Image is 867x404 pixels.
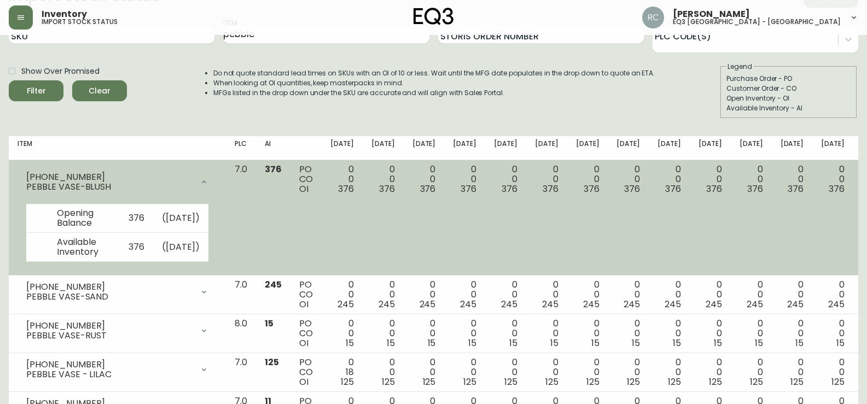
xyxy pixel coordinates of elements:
th: [DATE] [690,136,731,160]
div: 0 0 [616,319,640,348]
span: 245 [338,298,354,311]
span: 15 [346,337,354,349]
div: PEBBLE VASE-BLUSH [26,182,193,192]
th: [DATE] [649,136,690,160]
div: PO CO [299,358,313,387]
span: 15 [836,337,845,349]
span: 125 [341,376,354,388]
div: 0 18 [330,358,354,387]
span: 125 [750,376,763,388]
span: 125 [668,376,681,388]
div: 0 0 [821,280,845,309]
div: 0 0 [535,358,558,387]
div: 0 0 [371,280,395,309]
span: 245 [265,278,282,291]
div: [PHONE_NUMBER]PEBBLE VASE-SAND [18,280,217,304]
th: [DATE] [731,136,772,160]
div: 0 0 [494,280,517,309]
div: PEBBLE VASE-RUST [26,331,193,341]
span: 125 [423,376,436,388]
span: 15 [795,337,804,349]
span: 376 [747,183,763,195]
td: ( [DATE] ) [153,232,209,261]
div: 0 0 [371,358,395,387]
span: [PERSON_NAME] [673,10,750,19]
td: 7.0 [226,353,256,392]
span: 125 [463,376,476,388]
span: 15 [428,337,436,349]
span: 245 [501,298,517,311]
div: 0 0 [330,319,354,348]
span: 376 [379,183,395,195]
div: 0 0 [453,280,476,309]
div: Customer Order - CO [726,84,851,93]
span: OI [299,298,309,311]
div: 0 0 [453,165,476,194]
img: logo [414,8,454,25]
span: 125 [709,376,722,388]
span: 15 [714,337,722,349]
th: [DATE] [526,136,567,160]
div: 0 0 [576,280,600,309]
th: PLC [226,136,256,160]
th: [DATE] [812,136,853,160]
div: [PHONE_NUMBER] [26,282,193,292]
span: 15 [509,337,517,349]
span: Inventory [42,10,87,19]
div: Open Inventory - OI [726,93,851,103]
div: 0 0 [535,319,558,348]
span: 245 [583,298,600,311]
div: PO CO [299,319,313,348]
span: 376 [706,183,722,195]
th: [DATE] [772,136,813,160]
th: [DATE] [404,136,445,160]
td: ( [DATE] ) [153,204,209,233]
div: 0 0 [330,165,354,194]
span: Show Over Promised [21,66,100,77]
div: 0 0 [494,319,517,348]
span: 125 [790,376,804,388]
div: 0 0 [781,280,804,309]
span: 125 [831,376,845,388]
div: 0 0 [412,319,436,348]
button: Clear [72,80,127,101]
span: 245 [542,298,558,311]
span: OI [299,337,309,349]
div: [PHONE_NUMBER]PEBBLE VASE - LILAC [18,358,217,382]
div: 0 0 [412,165,436,194]
td: Available Inventory [48,232,120,261]
span: 125 [504,376,517,388]
div: Purchase Order - PO [726,74,851,84]
span: 376 [461,183,476,195]
div: 0 0 [616,280,640,309]
div: 0 0 [740,358,763,387]
span: 245 [379,298,395,311]
span: 245 [828,298,845,311]
th: Item [9,136,226,160]
td: Opening Balance [48,204,120,233]
span: 125 [586,376,600,388]
div: 0 0 [657,358,681,387]
img: 75cc83b809079a11c15b21e94bbc0507 [642,7,664,28]
td: 7.0 [226,276,256,314]
div: 0 0 [657,280,681,309]
span: 376 [338,183,354,195]
span: 15 [550,337,558,349]
th: [DATE] [608,136,649,160]
div: 0 0 [781,358,804,387]
td: 376 [120,232,153,261]
span: 245 [665,298,681,311]
span: 15 [387,337,395,349]
span: 15 [265,317,274,330]
span: Clear [81,84,118,98]
div: PO CO [299,165,313,194]
th: [DATE] [363,136,404,160]
span: 15 [591,337,600,349]
div: 0 0 [821,319,845,348]
h5: import stock status [42,19,118,25]
div: 0 0 [576,358,600,387]
div: 0 0 [781,165,804,194]
div: 0 0 [371,165,395,194]
div: Available Inventory - AI [726,103,851,113]
div: 0 0 [576,165,600,194]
